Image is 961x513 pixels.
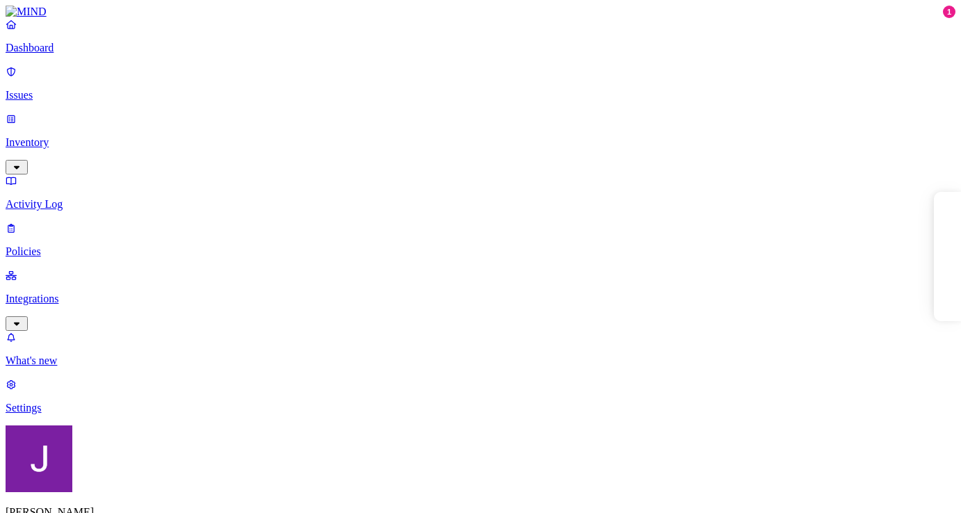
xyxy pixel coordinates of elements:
[6,174,955,211] a: Activity Log
[6,136,955,149] p: Inventory
[6,113,955,172] a: Inventory
[6,331,955,367] a: What's new
[6,198,955,211] p: Activity Log
[943,6,955,18] div: 1
[6,378,955,414] a: Settings
[6,42,955,54] p: Dashboard
[6,245,955,258] p: Policies
[6,222,955,258] a: Policies
[6,293,955,305] p: Integrations
[6,6,955,18] a: MIND
[6,89,955,101] p: Issues
[6,269,955,329] a: Integrations
[6,6,47,18] img: MIND
[6,425,72,492] img: Jimmy Tsang
[6,402,955,414] p: Settings
[6,65,955,101] a: Issues
[6,355,955,367] p: What's new
[6,18,955,54] a: Dashboard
